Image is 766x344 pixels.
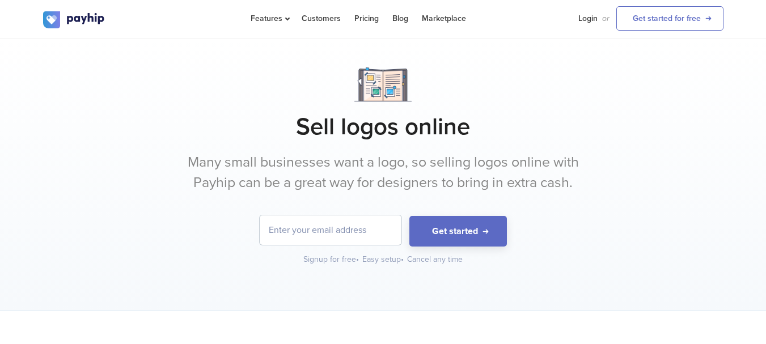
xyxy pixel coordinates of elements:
[407,254,463,265] div: Cancel any time
[43,11,105,28] img: logo.svg
[401,254,404,264] span: •
[303,254,360,265] div: Signup for free
[251,14,288,23] span: Features
[362,254,405,265] div: Easy setup
[260,215,401,245] input: Enter your email address
[616,6,723,31] a: Get started for free
[354,67,412,101] img: Notebook.png
[409,216,507,247] button: Get started
[356,254,359,264] span: •
[43,113,723,141] h1: Sell logos online
[171,152,596,193] p: Many small businesses want a logo, so selling logos online with Payhip can be a great way for des...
